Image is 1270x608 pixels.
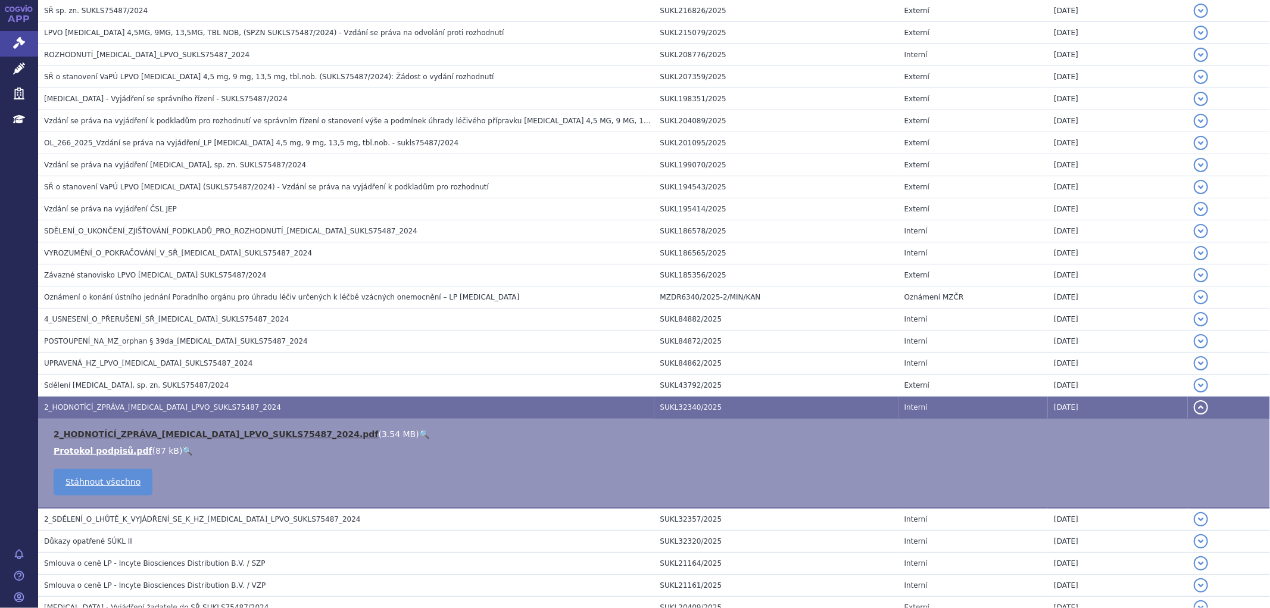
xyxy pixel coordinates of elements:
[904,271,929,279] span: Externí
[44,271,266,279] span: Závazné stanovisko LPVO PEMAZYRE SUKLS75487/2024
[1194,556,1208,570] button: detail
[1194,268,1208,282] button: detail
[44,315,289,323] span: 4_USNESENÍ_O_PŘERUŠENÍ_SŘ_PEMAZYRE_SUKLS75487_2024
[1048,132,1188,154] td: [DATE]
[1048,531,1188,553] td: [DATE]
[44,73,494,81] span: SŘ o stanovení VaPÚ LPVO Pemazyre 4,5 mg, 9 mg, 13,5 mg, tbl.nob. (SUKLS75487/2024): Žádost o vyd...
[904,315,928,323] span: Interní
[44,227,417,235] span: SDĚLENÍ_O_UKONČENÍ_ZJIŠŤOVÁNÍ_PODKLADŮ_PRO_ROZHODNUTÍ_PEMAZYRE_SUKLS75487_2024
[1194,246,1208,260] button: detail
[44,515,361,523] span: 2_SDĚLENÍ_O_LHŮTĚ_K_VYJÁDŘENÍ_SE_K_HZ_PEMAZYRE_LPVO_SUKLS75487_2024
[1048,575,1188,597] td: [DATE]
[904,403,928,411] span: Interní
[654,66,898,88] td: SUKL207359/2025
[1048,66,1188,88] td: [DATE]
[44,117,774,125] span: Vzdání se práva na vyjádření k podkladům pro rozhodnutí ve správním řízení o stanovení výše a pod...
[44,7,148,15] span: SŘ sp. zn. SUKLS75487/2024
[1194,136,1208,150] button: detail
[654,44,898,66] td: SUKL208776/2025
[654,375,898,397] td: SUKL43792/2025
[1194,334,1208,348] button: detail
[44,51,249,59] span: ROZHODNUTÍ_PEMAZYRE_LPVO_SUKLS75487_2024
[44,337,308,345] span: POSTOUPENÍ_NA_MZ_orphan § 39da_PEMAZYRE_SUKLS75487_2024
[1194,578,1208,593] button: detail
[1194,92,1208,106] button: detail
[44,205,177,213] span: Vzdání se práva na vyjádření ČSL JEP
[1194,224,1208,238] button: detail
[1048,88,1188,110] td: [DATE]
[54,429,379,439] a: 2_HODNOTÍCÍ_ZPRÁVA_[MEDICAL_DATA]_LPVO_SUKLS75487_2024.pdf
[382,429,416,439] span: 3.54 MB
[654,330,898,353] td: SUKL84872/2025
[654,22,898,44] td: SUKL215079/2025
[44,29,504,37] span: LPVO Pemazyre 4,5MG, 9MG, 13,5MG, TBL NOB, (SPZN SUKLS75487/2024) - Vzdání se práva na odvolání p...
[904,205,929,213] span: Externí
[1048,198,1188,220] td: [DATE]
[1194,180,1208,194] button: detail
[1194,378,1208,392] button: detail
[1048,330,1188,353] td: [DATE]
[904,29,929,37] span: Externí
[1194,70,1208,84] button: detail
[904,515,928,523] span: Interní
[1048,220,1188,242] td: [DATE]
[54,446,152,456] a: Protokol podpisů.pdf
[654,264,898,286] td: SUKL185356/2025
[44,359,252,367] span: UPRAVENÁ_HZ_LPVO_PEMAZYRE_SUKLS75487_2024
[1194,114,1208,128] button: detail
[1048,154,1188,176] td: [DATE]
[654,110,898,132] td: SUKL204089/2025
[1194,356,1208,370] button: detail
[1048,508,1188,531] td: [DATE]
[904,337,928,345] span: Interní
[654,176,898,198] td: SUKL194543/2025
[904,161,929,169] span: Externí
[654,397,898,419] td: SUKL32340/2025
[1048,553,1188,575] td: [DATE]
[654,220,898,242] td: SUKL186578/2025
[1048,110,1188,132] td: [DATE]
[654,88,898,110] td: SUKL198351/2025
[1194,290,1208,304] button: detail
[904,559,928,568] span: Interní
[654,154,898,176] td: SUKL199070/2025
[44,139,458,147] span: OL_266_2025_Vzdání se práva na vyjádření_LP PEMAZYRE 4,5 mg, 9 mg, 13,5 mg, tbl.nob. - sukls75487...
[1048,44,1188,66] td: [DATE]
[904,227,928,235] span: Interní
[654,308,898,330] td: SUKL84882/2025
[1194,400,1208,414] button: detail
[54,469,152,495] a: Stáhnout všechno
[44,381,229,389] span: Sdělení PEMAZYRE, sp. zn. SUKLS75487/2024
[44,95,288,103] span: PEMAZYRE - Vyjádření se správního řízení - SUKLS75487/2024
[1194,4,1208,18] button: detail
[1048,242,1188,264] td: [DATE]
[1048,22,1188,44] td: [DATE]
[1194,26,1208,40] button: detail
[1194,534,1208,548] button: detail
[1194,158,1208,172] button: detail
[654,198,898,220] td: SUKL195414/2025
[1194,48,1208,62] button: detail
[654,132,898,154] td: SUKL201095/2025
[654,531,898,553] td: SUKL32320/2025
[654,575,898,597] td: SUKL21161/2025
[904,249,928,257] span: Interní
[904,95,929,103] span: Externí
[1048,176,1188,198] td: [DATE]
[904,381,929,389] span: Externí
[1048,353,1188,375] td: [DATE]
[1048,308,1188,330] td: [DATE]
[44,581,266,590] span: Smlouva o ceně LP - Incyte Biosciences Distribution B.V. / VZP
[44,249,312,257] span: VYROZUMĚNÍ_O_POKRAČOVÁNÍ_V_SŘ_PEMAZYRE_SUKLS75487_2024
[44,293,519,301] span: Oznámení o konání ústního jednání Poradního orgánu pro úhradu léčiv určených k léčbě vzácných one...
[904,117,929,125] span: Externí
[1048,264,1188,286] td: [DATE]
[44,161,306,169] span: Vzdání se práva na vyjádření PEMAZYRE, sp. zn. SUKLS75487/2024
[44,559,266,568] span: Smlouva o ceně LP - Incyte Biosciences Distribution B.V. / SZP
[1194,312,1208,326] button: detail
[904,51,928,59] span: Interní
[1194,512,1208,526] button: detail
[44,183,489,191] span: SŘ o stanovení VaPÚ LPVO Pemazyre (SUKLS75487/2024) - Vzdání se práva na vyjádření k podkladům pr...
[654,353,898,375] td: SUKL84862/2025
[155,446,179,456] span: 87 kB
